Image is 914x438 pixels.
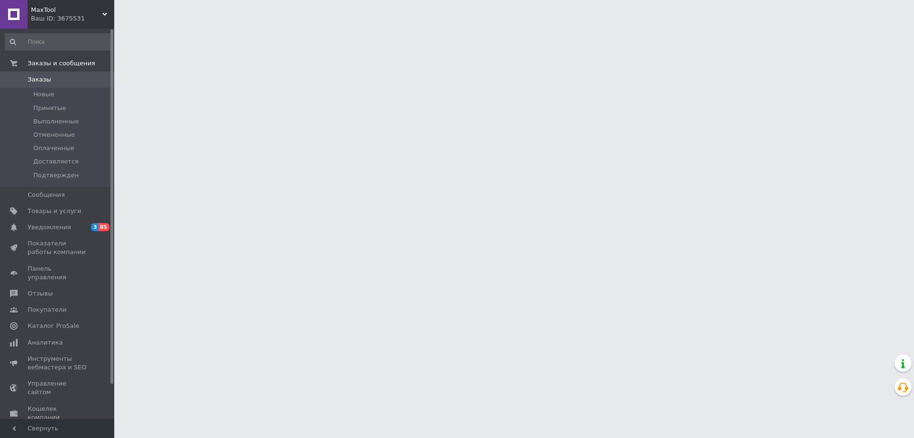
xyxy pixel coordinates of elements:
[28,265,88,282] span: Панель управления
[28,405,88,422] span: Кошелек компании
[99,223,109,231] span: 85
[33,104,66,112] span: Принятые
[28,289,53,298] span: Отзывы
[28,338,63,347] span: Аналитика
[28,306,67,314] span: Покупатели
[91,223,99,231] span: 3
[33,131,75,139] span: Отмененные
[33,117,79,126] span: Выполненные
[28,322,79,330] span: Каталог ProSale
[28,239,88,256] span: Показатели работы компании
[33,171,79,180] span: Подтвержден
[28,191,65,199] span: Сообщения
[33,144,74,153] span: Оплаченные
[31,14,114,23] div: Ваш ID: 3675531
[28,223,71,232] span: Уведомления
[28,59,95,68] span: Заказы и сообщения
[33,90,54,99] span: Новые
[28,207,81,215] span: Товары и услуги
[5,33,112,51] input: Поиск
[28,355,88,372] span: Инструменты вебмастера и SEO
[28,75,51,84] span: Заказы
[31,6,102,14] span: MaxTool
[33,157,79,166] span: Доставляется
[28,379,88,397] span: Управление сайтом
